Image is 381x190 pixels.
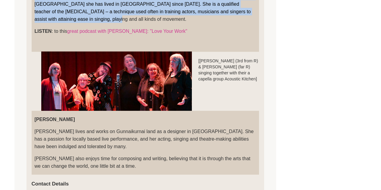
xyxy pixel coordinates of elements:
a: great podcast with [PERSON_NAME]: "Love Your Work" [67,29,187,34]
strong: LISTEN [35,29,52,34]
p: [[PERSON_NAME] (3rd from R) & [PERSON_NAME] (far R) singing together with their a capella group A... [32,58,259,82]
strong: [PERSON_NAME] [35,117,75,122]
p: [PERSON_NAME] lives and works on Gunnaikurnai land as a designer in [GEOGRAPHIC_DATA]. She has a ... [35,128,256,150]
h4: Contact Details [32,181,259,187]
p: : to this [35,27,256,35]
p: [PERSON_NAME] also enjoys time for composing and writing, believing that it is through the arts t... [35,155,256,170]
